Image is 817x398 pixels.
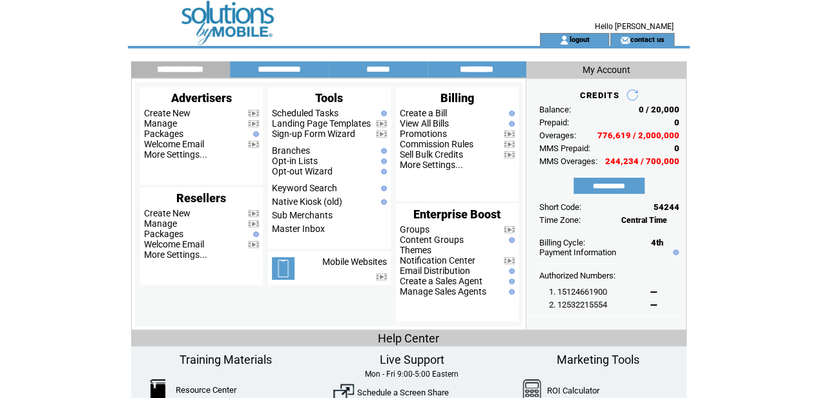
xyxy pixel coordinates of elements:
[400,160,463,170] a: More Settings...
[547,386,599,395] a: ROI Calculator
[357,388,449,397] a: Schedule a Screen Share
[400,286,486,297] a: Manage Sales Agents
[248,241,259,248] img: video.png
[654,202,679,212] span: 54244
[400,266,470,276] a: Email Distribution
[176,191,226,205] span: Resellers
[400,255,475,266] a: Notification Center
[171,91,232,105] span: Advertisers
[144,239,204,249] a: Welcome Email
[272,129,355,139] a: Sign-up Form Wizard
[559,35,569,45] img: account_icon.gif
[378,199,387,205] img: help.gif
[504,257,515,264] img: video.png
[583,65,630,75] span: My Account
[400,149,463,160] a: Sell Bulk Credits
[400,118,449,129] a: View All Bills
[621,216,667,225] span: Central Time
[248,120,259,127] img: video.png
[144,108,191,118] a: Create New
[365,370,459,379] span: Mon - Fri 9:00-5:00 Eastern
[651,238,663,247] span: 4th
[557,353,639,366] span: Marketing Tools
[674,143,679,153] span: 0
[144,229,183,239] a: Packages
[413,207,501,221] span: Enterprise Boost
[378,148,387,154] img: help.gif
[272,196,342,207] a: Native Kiosk (old)
[674,118,679,127] span: 0
[506,278,515,284] img: help.gif
[376,273,387,280] img: video.png
[597,131,679,140] span: 776,619 / 2,000,000
[670,249,679,255] img: help.gif
[400,235,464,245] a: Content Groups
[539,271,615,280] span: Authorized Numbers:
[144,118,177,129] a: Manage
[569,35,589,43] a: logout
[376,131,387,138] img: video.png
[504,131,515,138] img: video.png
[595,22,674,31] span: Hello [PERSON_NAME]
[272,224,325,234] a: Master Inbox
[248,141,259,148] img: video.png
[144,149,207,160] a: More Settings...
[506,237,515,243] img: help.gif
[506,121,515,127] img: help.gif
[504,141,515,148] img: video.png
[539,215,581,225] span: Time Zone:
[630,35,664,43] a: contact us
[539,156,597,166] span: MMS Overages:
[144,139,204,149] a: Welcome Email
[378,110,387,116] img: help.gif
[248,210,259,217] img: video.png
[506,289,515,295] img: help.gif
[378,158,387,164] img: help.gif
[315,91,343,105] span: Tools
[272,210,333,220] a: Sub Merchants
[549,300,607,309] span: 2. 12532215554
[144,129,183,139] a: Packages
[539,105,571,114] span: Balance:
[506,268,515,274] img: help.gif
[250,231,259,237] img: help.gif
[272,166,333,176] a: Opt-out Wizard
[144,208,191,218] a: Create New
[549,287,607,297] span: 1. 15124661900
[400,245,431,255] a: Themes
[400,139,473,149] a: Commission Rules
[378,331,439,345] span: Help Center
[272,118,371,129] a: Landing Page Templates
[272,145,310,156] a: Branches
[539,238,585,247] span: Billing Cycle:
[144,249,207,260] a: More Settings...
[504,226,515,233] img: video.png
[506,110,515,116] img: help.gif
[400,129,447,139] a: Promotions
[378,185,387,191] img: help.gif
[272,257,295,280] img: mobile-websites.png
[605,156,679,166] span: 244,234 / 700,000
[539,202,581,212] span: Short Code:
[322,257,387,267] a: Mobile Websites
[379,353,444,366] span: Live Support
[539,118,569,127] span: Prepaid:
[639,105,679,114] span: 0 / 20,000
[248,110,259,117] img: video.png
[376,120,387,127] img: video.png
[539,143,590,153] span: MMS Prepaid:
[250,131,259,137] img: help.gif
[272,108,338,118] a: Scheduled Tasks
[440,91,474,105] span: Billing
[620,35,630,45] img: contact_us_icon.gif
[272,183,337,193] a: Keyword Search
[579,90,619,100] span: CREDITS
[248,220,259,227] img: video.png
[539,247,616,257] a: Payment Information
[378,169,387,174] img: help.gif
[176,385,236,395] a: Resource Center
[400,276,482,286] a: Create a Sales Agent
[272,156,318,166] a: Opt-in Lists
[539,131,576,140] span: Overages:
[400,108,447,118] a: Create a Bill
